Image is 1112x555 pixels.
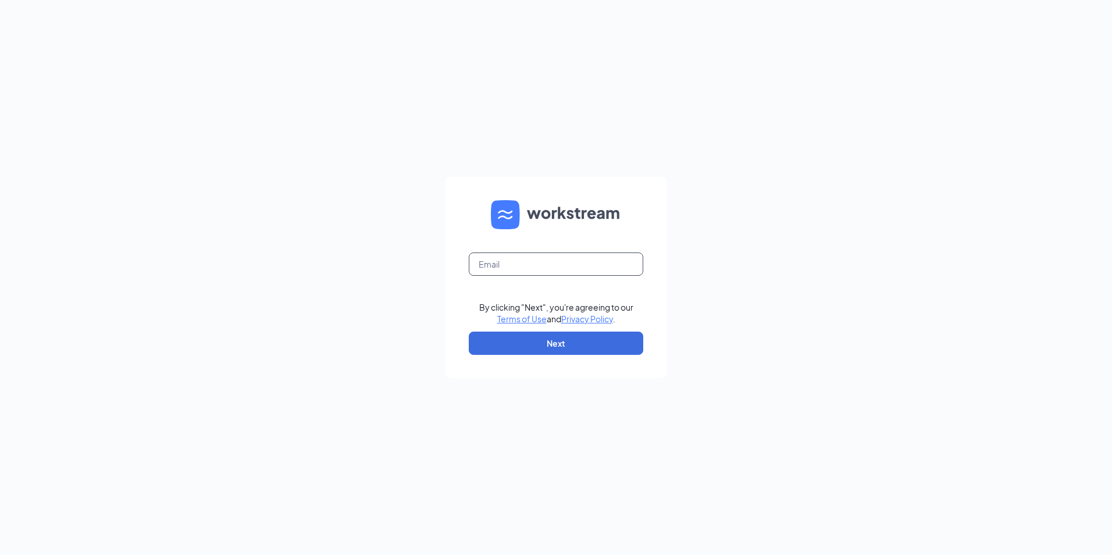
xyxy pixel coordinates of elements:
img: WS logo and Workstream text [491,200,621,229]
a: Privacy Policy [561,314,613,324]
button: Next [469,332,643,355]
div: By clicking "Next", you're agreeing to our and . [479,301,633,325]
input: Email [469,252,643,276]
a: Terms of Use [497,314,547,324]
